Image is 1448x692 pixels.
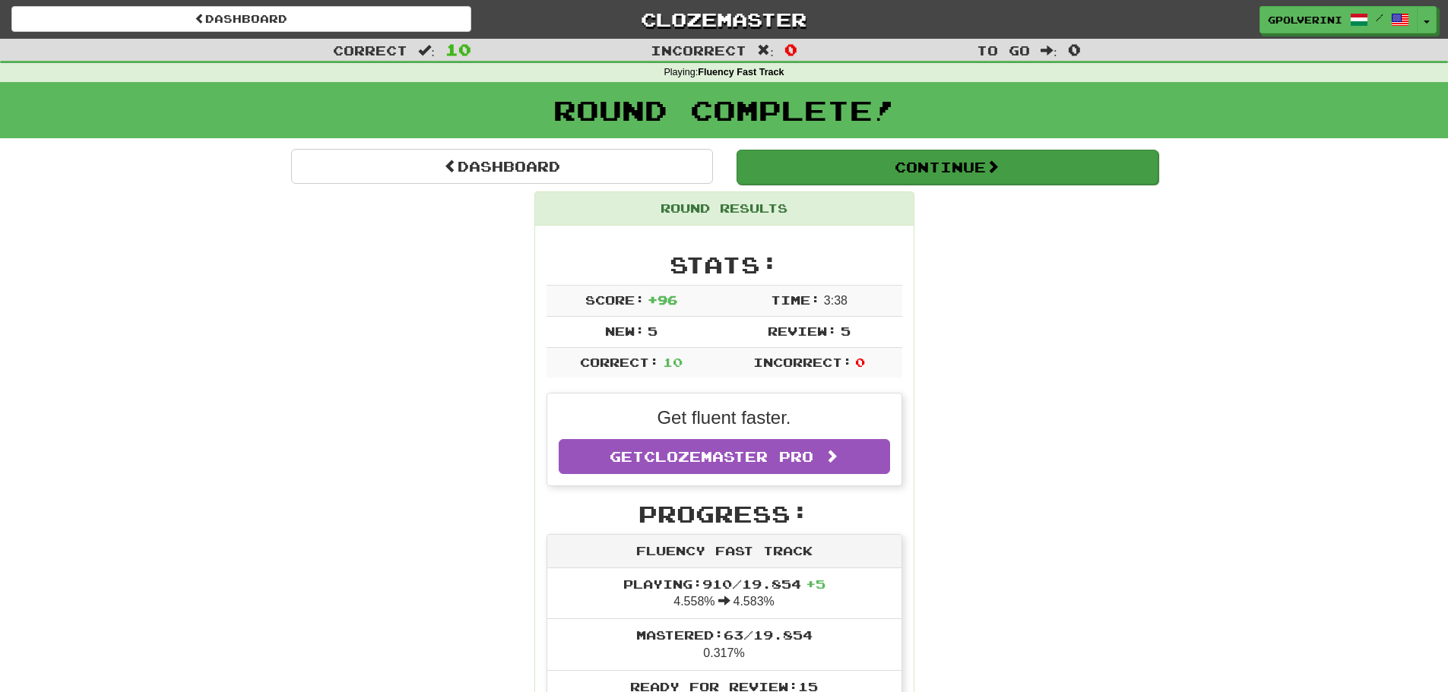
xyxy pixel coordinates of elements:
[663,355,683,369] span: 10
[855,355,865,369] span: 0
[547,252,902,277] h2: Stats:
[1268,13,1342,27] span: gpolverini
[535,192,914,226] div: Round Results
[11,6,471,32] a: Dashboard
[698,67,784,77] strong: Fluency Fast Track
[636,627,813,642] span: Mastered: 63 / 19.854
[648,324,657,338] span: 5
[445,40,471,58] span: 10
[757,44,774,57] span: :
[547,535,901,568] div: Fluency Fast Track
[977,43,1030,58] span: To go
[753,355,852,369] span: Incorrect:
[784,40,797,58] span: 0
[1259,6,1418,33] a: gpolverini /
[291,149,713,184] a: Dashboard
[333,43,407,58] span: Correct
[547,501,902,526] h2: Progress:
[1068,40,1081,58] span: 0
[559,439,890,474] a: GetClozemaster Pro
[623,577,825,591] span: Playing: 910 / 19.854
[648,292,677,307] span: + 96
[5,95,1443,125] h1: Round Complete!
[1041,44,1057,57] span: :
[559,405,890,431] p: Get fluent faster.
[824,294,848,307] span: 3 : 38
[580,355,659,369] span: Correct:
[418,44,435,57] span: :
[547,618,901,671] li: 0.317%
[605,324,645,338] span: New:
[806,577,825,591] span: + 5
[494,6,954,33] a: Clozemaster
[651,43,746,58] span: Incorrect
[737,150,1158,185] button: Continue
[547,568,901,620] li: 4.558% 4.583%
[585,292,645,307] span: Score:
[841,324,851,338] span: 5
[644,448,813,465] span: Clozemaster Pro
[1376,12,1383,23] span: /
[771,292,820,307] span: Time:
[768,324,837,338] span: Review:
